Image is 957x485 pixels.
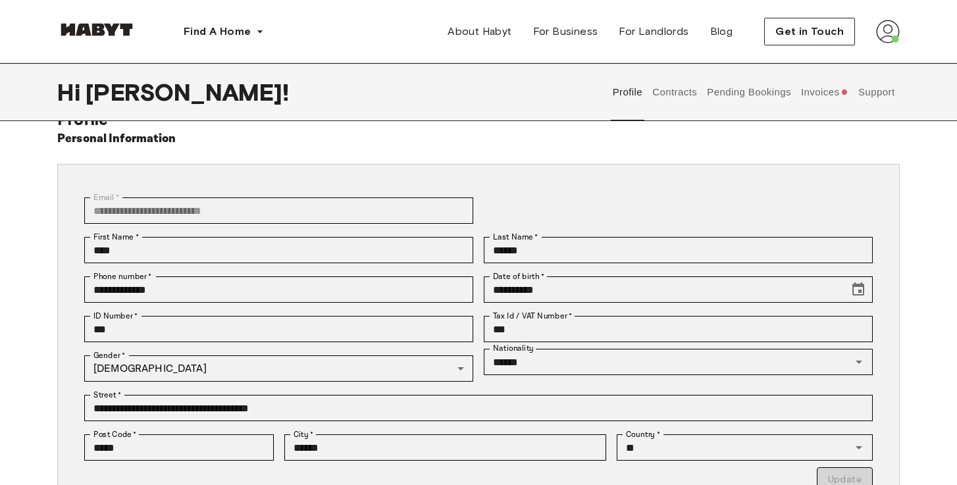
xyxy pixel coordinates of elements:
[493,231,538,243] label: Last Name
[93,428,137,440] label: Post Code
[437,18,522,45] a: About Habyt
[93,310,138,322] label: ID Number
[850,353,868,371] button: Open
[57,130,176,148] h6: Personal Information
[294,428,314,440] label: City
[710,24,733,39] span: Blog
[173,18,274,45] button: Find A Home
[706,63,793,121] button: Pending Bookings
[84,197,473,224] div: You can't change your email address at the moment. Please reach out to customer support in case y...
[57,78,86,106] span: Hi
[533,24,598,39] span: For Business
[93,389,121,401] label: Street
[799,63,850,121] button: Invoices
[608,63,900,121] div: user profile tabs
[700,18,744,45] a: Blog
[845,276,871,303] button: Choose date, selected date is Jan 21, 2007
[84,355,473,382] div: [DEMOGRAPHIC_DATA]
[626,428,660,440] label: Country
[93,191,119,203] label: Email
[764,18,855,45] button: Get in Touch
[523,18,609,45] a: For Business
[184,24,251,39] span: Find A Home
[493,310,572,322] label: Tax Id / VAT Number
[619,24,688,39] span: For Landlords
[493,270,544,282] label: Date of birth
[448,24,511,39] span: About Habyt
[651,63,699,121] button: Contracts
[57,23,136,36] img: Habyt
[93,270,152,282] label: Phone number
[876,20,900,43] img: avatar
[93,349,125,361] label: Gender
[611,63,644,121] button: Profile
[86,78,289,106] span: [PERSON_NAME] !
[608,18,699,45] a: For Landlords
[93,231,139,243] label: First Name
[850,438,868,457] button: Open
[856,63,896,121] button: Support
[493,343,534,354] label: Nationality
[775,24,844,39] span: Get in Touch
